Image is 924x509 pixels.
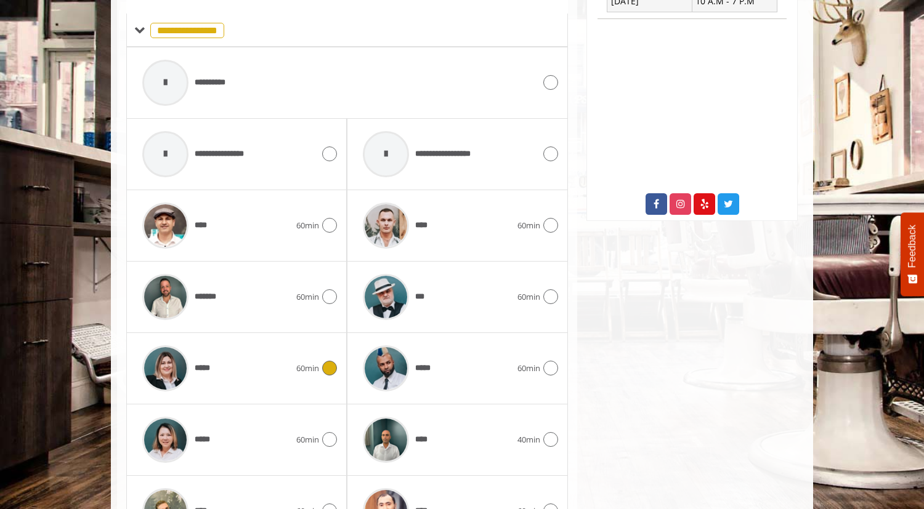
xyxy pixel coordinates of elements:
[296,291,319,303] span: 60min
[517,219,540,232] span: 60min
[296,433,319,446] span: 60min
[517,291,540,303] span: 60min
[296,219,319,232] span: 60min
[296,362,319,375] span: 60min
[517,433,540,446] span: 40min
[907,225,918,268] span: Feedback
[901,212,924,296] button: Feedback - Show survey
[517,362,540,375] span: 60min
